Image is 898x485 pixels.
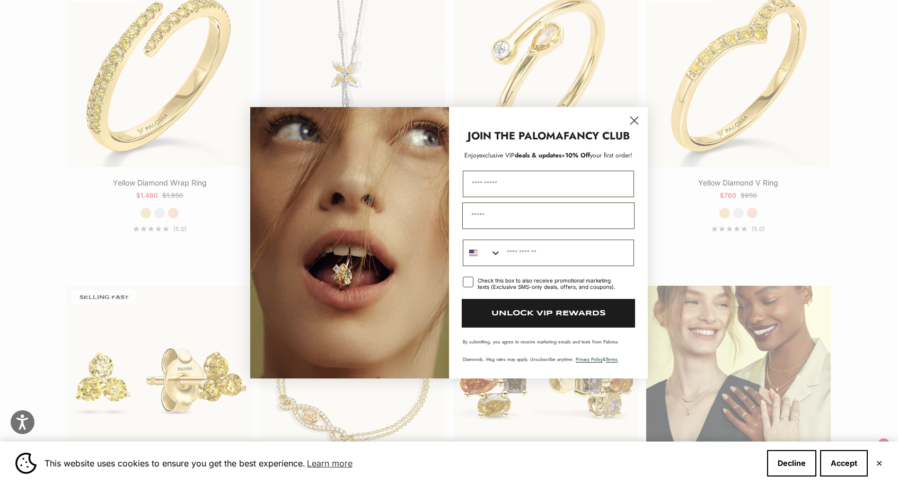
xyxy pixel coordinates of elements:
[565,151,590,160] span: 10% Off
[478,277,621,290] div: Check this box to also receive promotional marketing texts (Exclusive SMS-only deals, offers, and...
[45,455,759,471] span: This website uses cookies to ensure you get the best experience.
[479,151,561,160] span: deals & updates
[468,128,564,144] strong: JOIN THE PALOMA
[606,356,618,363] a: Terms
[501,240,633,266] input: Phone Number
[462,202,635,229] input: Email
[767,450,816,477] button: Decline
[561,151,632,160] span: + your first order!
[469,249,478,257] img: United States
[820,450,868,477] button: Accept
[462,299,635,328] button: UNLOCK VIP REWARDS
[305,455,354,471] a: Learn more
[463,171,634,197] input: First Name
[464,151,479,160] span: Enjoy
[625,111,644,130] button: Close dialog
[250,107,449,378] img: Loading...
[15,453,37,474] img: Cookie banner
[564,128,630,144] strong: FANCY CLUB
[463,338,634,363] p: By submitting, you agree to receive marketing emails and texts from Paloma Diamonds. Msg rates ma...
[576,356,619,363] span: & .
[479,151,515,160] span: exclusive VIP
[463,240,501,266] button: Search Countries
[576,356,603,363] a: Privacy Policy
[876,460,883,466] button: Close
